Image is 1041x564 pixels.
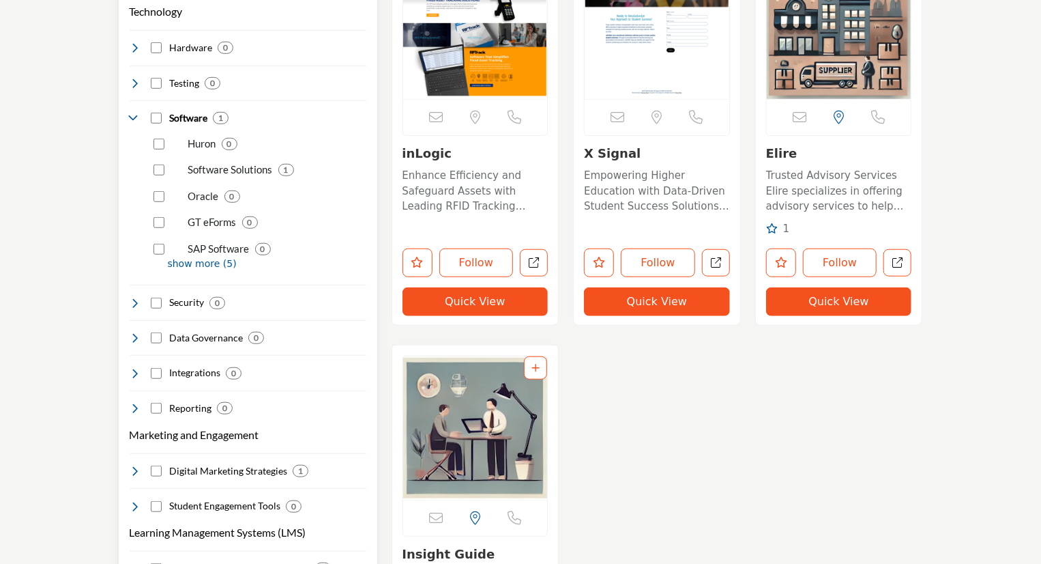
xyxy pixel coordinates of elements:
b: 0 [231,369,236,378]
a: inLogic [402,146,452,160]
h3: Insight Guide [402,547,548,562]
b: 1 [218,113,223,123]
input: Select GT eForms checkbox [153,217,164,228]
a: Insight Guide [402,547,495,561]
input: Select Testing checkbox [151,78,162,89]
p: Oracle: Oracle [188,188,219,204]
b: 0 [261,244,265,254]
a: Empowering Higher Education with Data-Driven Student Success Solutions The company operates withi... [584,165,730,214]
h4: Software: Software solutions [169,111,207,125]
p: Empowering Higher Education with Data-Driven Student Success Solutions The company operates withi... [584,168,730,214]
b: 1 [284,165,289,175]
b: 0 [222,404,227,413]
div: 0 Results For Hardware [218,42,233,54]
button: Like listing [766,249,796,277]
a: Trusted Advisory Services Elire specializes in offering advisory services to help businesses succ... [766,165,912,214]
b: 0 [215,298,220,308]
b: 0 [210,79,215,88]
input: Select Software Solutions checkbox [153,165,164,175]
button: Like listing [584,249,614,277]
a: Open elire in new tab [883,249,911,277]
a: Elire [766,146,797,160]
div: 0 Results For SAP Software [255,243,271,255]
div: 0 Results For Huron [222,138,237,150]
input: Select Security checkbox [151,298,162,309]
input: Select Huron checkbox [153,139,164,150]
b: 0 [223,43,228,53]
div: 1 Results For Software Solutions [278,164,294,176]
img: Insight Guide [403,356,548,500]
p: GT eForms: GT eForms [188,214,237,230]
p: Software Solutions: Software Solutions (SaaS etc) [188,162,273,178]
div: 0 Results For Testing [205,77,220,89]
a: Open inlogic in new tab [520,249,548,277]
span: 1 [783,223,790,235]
input: Select Student Engagement Tools checkbox [151,501,162,512]
input: Select Integrations checkbox [151,368,162,379]
div: 0 Results For Data Governance [248,332,264,344]
h4: Integrations: Seamless and efficient system integrations tailored for the educational domain, ens... [169,366,220,380]
h4: Data Governance: Robust systems ensuring data accuracy, consistency, and security, upholding the ... [169,331,243,345]
h4: Testing: Testing [169,76,199,90]
a: Add To List [531,363,540,373]
input: Select Digital Marketing Strategies checkbox [151,466,162,477]
input: Select Oracle checkbox [153,191,164,202]
p: Trusted Advisory Services Elire specializes in offering advisory services to help businesses succ... [766,168,912,214]
p: Enhance Efficiency and Safeguard Assets with Leading RFID Tracking Solutions for Higher Education... [402,168,548,214]
i: Like [766,223,778,234]
div: 0 Results For GT eForms [242,216,258,229]
b: 0 [254,333,259,343]
input: Select Data Governance checkbox [151,333,162,343]
input: Select Hardware checkbox [151,42,162,53]
div: 0 Results For Reporting [217,402,233,414]
h3: Elire [766,146,912,161]
div: 0 Results For Oracle [224,191,240,203]
b: 0 [248,218,252,227]
div: 0 Results For Security [209,297,225,309]
div: 0 Results For Student Engagement Tools [286,500,302,513]
b: 0 [291,502,296,511]
h4: Student Engagement Tools: Innovative tools designed to foster a deep connection between students ... [169,499,280,513]
a: Open Listing in new tab [403,356,548,500]
div: 0 Results For Integrations [226,367,241,380]
input: Select Reporting checkbox [151,403,162,414]
input: Select SAP Software checkbox [153,244,164,255]
button: Follow [621,249,695,277]
b: 0 [227,139,232,149]
button: Quick View [402,287,548,316]
h4: Digital Marketing Strategies: Forward-thinking strategies tailored to promote institutional visib... [169,464,287,478]
p: SAP Software: SAP Software [188,241,250,257]
h4: Security: Cutting-edge solutions ensuring the utmost protection of institutional data, preserving... [169,296,204,309]
button: Quick View [584,287,730,316]
h3: inLogic [402,146,548,161]
button: Follow [439,249,514,277]
button: Marketing and Engagement [130,427,259,443]
button: Learning Management Systems (LMS) [130,524,306,541]
button: Like listing [402,249,432,277]
div: 1 Results For Digital Marketing Strategies [293,465,308,477]
div: 1 Results For Software [213,112,229,124]
h4: Reporting: Dynamic tools that convert raw data into actionable insights, tailored to aid decision... [169,401,211,415]
a: Enhance Efficiency and Safeguard Assets with Leading RFID Tracking Solutions for Higher Education... [402,165,548,214]
a: Open x-signal in new tab [702,249,730,277]
p: Huron: Huron [188,136,216,152]
h3: X Signal [584,146,730,161]
button: Follow [803,249,877,277]
button: Quick View [766,287,912,316]
h4: Hardware: Hardware Solutions [169,41,212,55]
button: Technology [130,3,183,20]
input: Select Software checkbox [151,113,162,124]
p: show more (5) [168,257,366,271]
b: 1 [298,466,303,476]
b: 0 [230,192,235,201]
a: X Signal [584,146,641,160]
